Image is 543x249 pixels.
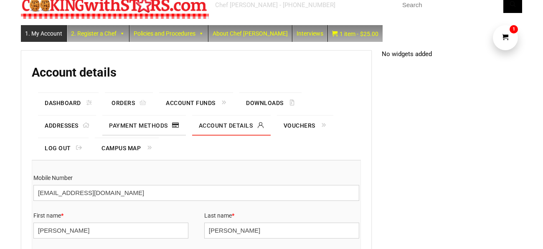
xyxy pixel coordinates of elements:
nav: Account pages [32,92,361,160]
a: Orders [105,93,153,113]
i: Cart [332,31,340,37]
a: Dashboard [38,93,99,113]
a: Account Funds [159,93,233,113]
span: 1 [510,25,518,33]
a: Downloads [239,93,301,113]
a: Account details [192,116,271,136]
a: 2. Register a Chef [67,25,129,42]
a: Campus Map [95,138,159,158]
a: Vouchers [277,116,333,136]
p: No widgets added [382,50,522,58]
a: Interviews [292,25,327,42]
a: Addresses [38,116,96,136]
label: Last name [204,210,359,223]
div: Chef [PERSON_NAME] - [PHONE_NUMBER] [215,1,335,9]
label: First name [33,210,188,223]
a: Log out [38,138,89,158]
a: Payment methods [102,116,185,136]
a: Cart1 [493,25,518,50]
a: About Chef [PERSON_NAME] [208,25,292,42]
a: 1. My Account [21,25,66,42]
h1: Account details [32,65,361,80]
a: Policies and Procedures [129,25,208,42]
span: 1 item [340,26,355,42]
a: Cart1 item$25.00 [328,25,383,42]
label: Mobile Number [33,172,359,185]
span: $25.00 [355,26,378,42]
i: Cart [502,34,509,41]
